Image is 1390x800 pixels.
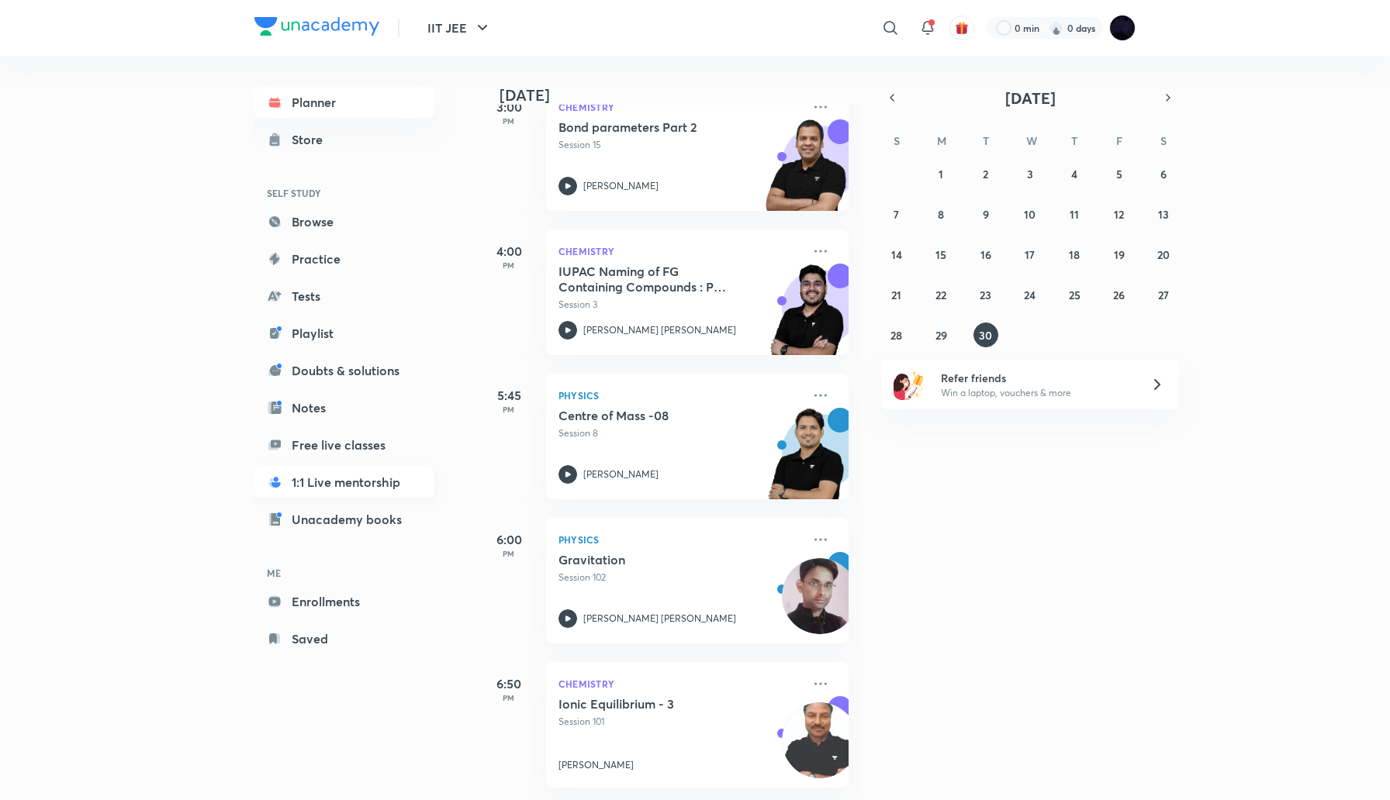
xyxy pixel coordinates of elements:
abbr: Monday [937,133,946,148]
h5: 5:45 [478,386,540,405]
h5: Bond parameters Part 2 [558,119,752,135]
button: [DATE] [903,87,1157,109]
abbr: September 3, 2025 [1027,167,1033,181]
abbr: September 4, 2025 [1071,167,1077,181]
button: September 15, 2025 [928,242,953,267]
img: unacademy [763,408,849,515]
p: Session 3 [558,298,802,312]
button: September 20, 2025 [1151,242,1176,267]
abbr: September 16, 2025 [980,247,991,262]
p: Chemistry [558,242,802,260]
button: September 12, 2025 [1107,202,1132,226]
abbr: September 2, 2025 [983,167,988,181]
button: September 27, 2025 [1151,282,1176,307]
h6: SELF STUDY [254,180,434,206]
abbr: September 17, 2025 [1025,247,1035,262]
a: Practice [254,243,434,274]
abbr: September 25, 2025 [1069,288,1081,302]
h5: Gravitation [558,552,752,567]
h5: 6:00 [478,530,540,549]
img: Megha Gor [1109,15,1136,41]
button: September 2, 2025 [973,161,998,186]
button: September 5, 2025 [1107,161,1132,186]
a: 1:1 Live mentorship [254,467,434,498]
p: Session 102 [558,571,802,584]
abbr: September 12, 2025 [1114,207,1124,222]
abbr: September 8, 2025 [938,207,944,222]
a: Doubts & solutions [254,355,434,386]
a: Enrollments [254,586,434,617]
button: September 19, 2025 [1107,242,1132,267]
abbr: September 5, 2025 [1116,167,1122,181]
button: September 4, 2025 [1062,161,1087,186]
abbr: September 13, 2025 [1158,207,1169,222]
button: September 3, 2025 [1018,161,1042,186]
h5: IUPAC Naming of FG Containing Compounds : Part 3 [558,264,752,295]
abbr: Friday [1116,133,1122,148]
a: Playlist [254,318,434,349]
h6: ME [254,560,434,586]
abbr: September 15, 2025 [935,247,946,262]
button: September 9, 2025 [973,202,998,226]
button: September 29, 2025 [928,322,953,347]
p: Chemistry [558,98,802,116]
img: streak [1049,20,1064,36]
a: Notes [254,392,434,423]
abbr: September 22, 2025 [935,288,946,302]
span: [DATE] [1005,88,1056,109]
abbr: Wednesday [1026,133,1037,148]
button: September 24, 2025 [1018,282,1042,307]
button: September 10, 2025 [1018,202,1042,226]
abbr: September 30, 2025 [979,328,992,343]
p: [PERSON_NAME] [583,179,659,193]
button: September 11, 2025 [1062,202,1087,226]
abbr: September 18, 2025 [1069,247,1080,262]
abbr: September 7, 2025 [894,207,899,222]
abbr: September 6, 2025 [1160,167,1167,181]
a: Free live classes [254,429,434,460]
abbr: September 19, 2025 [1114,247,1125,262]
p: PM [478,260,540,270]
abbr: Thursday [1071,133,1077,148]
abbr: September 26, 2025 [1113,288,1125,302]
abbr: September 21, 2025 [891,288,901,302]
img: unacademy [763,119,849,226]
button: September 25, 2025 [1062,282,1087,307]
p: [PERSON_NAME] [558,758,634,772]
p: PM [478,116,540,126]
p: Physics [558,386,802,405]
div: Store [292,130,332,149]
a: Saved [254,623,434,654]
button: September 18, 2025 [1062,242,1087,267]
abbr: September 28, 2025 [890,328,902,343]
button: avatar [949,16,974,40]
button: September 21, 2025 [884,282,909,307]
button: September 22, 2025 [928,282,953,307]
p: [PERSON_NAME] [PERSON_NAME] [583,612,736,626]
button: September 7, 2025 [884,202,909,226]
button: September 28, 2025 [884,322,909,347]
img: avatar [955,21,969,35]
p: Session 8 [558,426,802,440]
p: PM [478,549,540,558]
button: September 23, 2025 [973,282,998,307]
a: Store [254,124,434,155]
abbr: September 27, 2025 [1158,288,1169,302]
a: Planner [254,87,434,118]
abbr: Sunday [894,133,900,148]
h5: Centre of Mass -08 [558,408,752,423]
abbr: September 24, 2025 [1024,288,1036,302]
p: Session 15 [558,138,802,152]
button: September 30, 2025 [973,322,998,347]
button: September 1, 2025 [928,161,953,186]
a: Tests [254,281,434,312]
button: September 14, 2025 [884,242,909,267]
h5: 4:00 [478,242,540,260]
h4: [DATE] [500,86,864,105]
h5: Ionic Equilibrium - 3 [558,696,752,712]
a: Unacademy books [254,504,434,535]
abbr: September 14, 2025 [891,247,902,262]
h5: 3:00 [478,98,540,116]
button: September 6, 2025 [1151,161,1176,186]
p: [PERSON_NAME] [583,467,659,481]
